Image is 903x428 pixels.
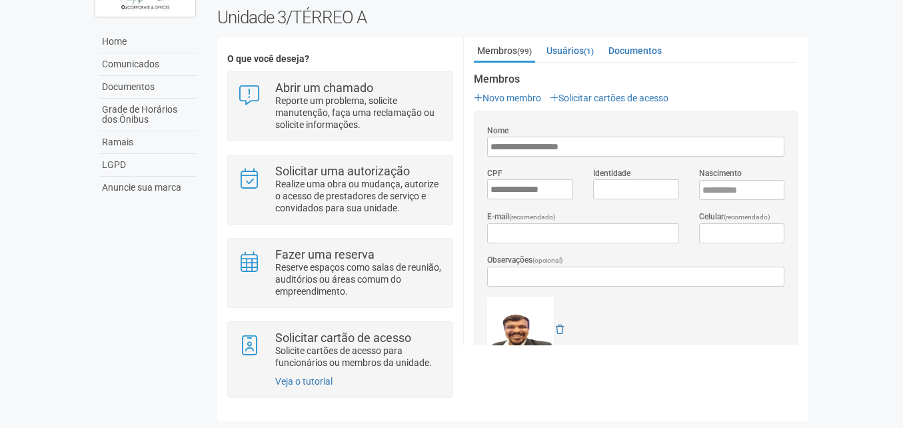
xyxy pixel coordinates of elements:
strong: Solicitar uma autorização [275,164,410,178]
a: Remover [556,324,564,335]
a: Grade de Horários dos Ônibus [99,99,197,131]
a: Solicitar cartão de acesso Solicite cartões de acesso para funcionários ou membros da unidade. [238,332,443,369]
a: Comunicados [99,53,197,76]
p: Solicite cartões de acesso para funcionários ou membros da unidade. [275,345,443,369]
p: Realize uma obra ou mudança, autorize o acesso de prestadores de serviço e convidados para sua un... [275,178,443,214]
small: (1) [584,47,594,56]
small: (99) [517,47,532,56]
p: Reserve espaços como salas de reunião, auditórios ou áreas comum do empreendimento. [275,261,443,297]
a: Abrir um chamado Reporte um problema, solicite manutenção, faça uma reclamação ou solicite inform... [238,82,443,131]
strong: Membros [474,73,798,85]
a: Veja o tutorial [275,376,333,387]
a: Documentos [99,76,197,99]
strong: Fazer uma reserva [275,247,375,261]
a: Solicitar uma autorização Realize uma obra ou mudança, autorize o acesso de prestadores de serviç... [238,165,443,214]
strong: Solicitar cartão de acesso [275,331,411,345]
label: CPF [487,167,502,179]
span: (opcional) [532,257,563,264]
span: (recomendado) [724,213,770,221]
a: Ramais [99,131,197,154]
label: Celular [699,211,770,223]
h2: Unidade 3/TÉRREO A [217,7,808,27]
a: Usuários(1) [543,41,597,61]
a: Anuncie sua marca [99,177,197,199]
label: Nascimento [699,167,742,179]
span: (recomendado) [509,213,556,221]
label: Identidade [593,167,630,179]
a: Fazer uma reserva Reserve espaços como salas de reunião, auditórios ou áreas comum do empreendime... [238,249,443,297]
a: Membros(99) [474,41,535,63]
a: LGPD [99,154,197,177]
h4: O que você deseja? [227,54,453,64]
label: Nome [487,125,508,137]
a: Solicitar cartões de acesso [550,93,668,103]
a: Documentos [605,41,665,61]
label: Observações [487,254,563,267]
label: E-mail [487,211,556,223]
a: Home [99,31,197,53]
a: Novo membro [474,93,541,103]
img: GetFile [487,297,554,363]
strong: Abrir um chamado [275,81,373,95]
p: Reporte um problema, solicite manutenção, faça uma reclamação ou solicite informações. [275,95,443,131]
